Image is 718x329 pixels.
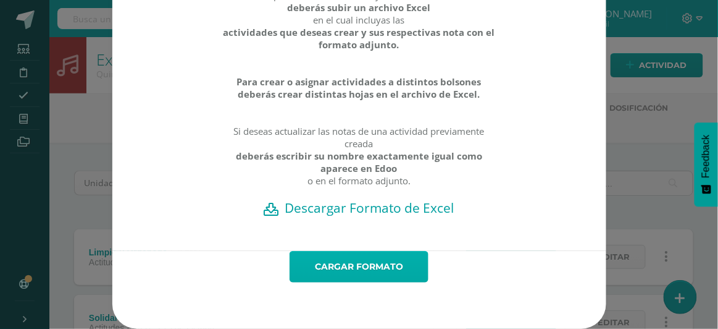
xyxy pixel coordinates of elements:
span: Feedback [701,135,712,178]
strong: deberás escribir su nombre exactamente igual como aparece en Edoo [222,150,496,174]
strong: Para crear o asignar actividades a distintos bolsones deberás crear distintas hojas en el archivo... [222,75,496,100]
button: Feedback - Mostrar encuesta [695,122,718,207]
a: Cargar formato [290,251,428,283]
a: Descargar Formato de Excel [134,199,585,216]
strong: deberás subir un archivo Excel [288,1,431,14]
strong: actividades que deseas crear y sus respectivas nota con el formato adjunto. [222,26,496,51]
